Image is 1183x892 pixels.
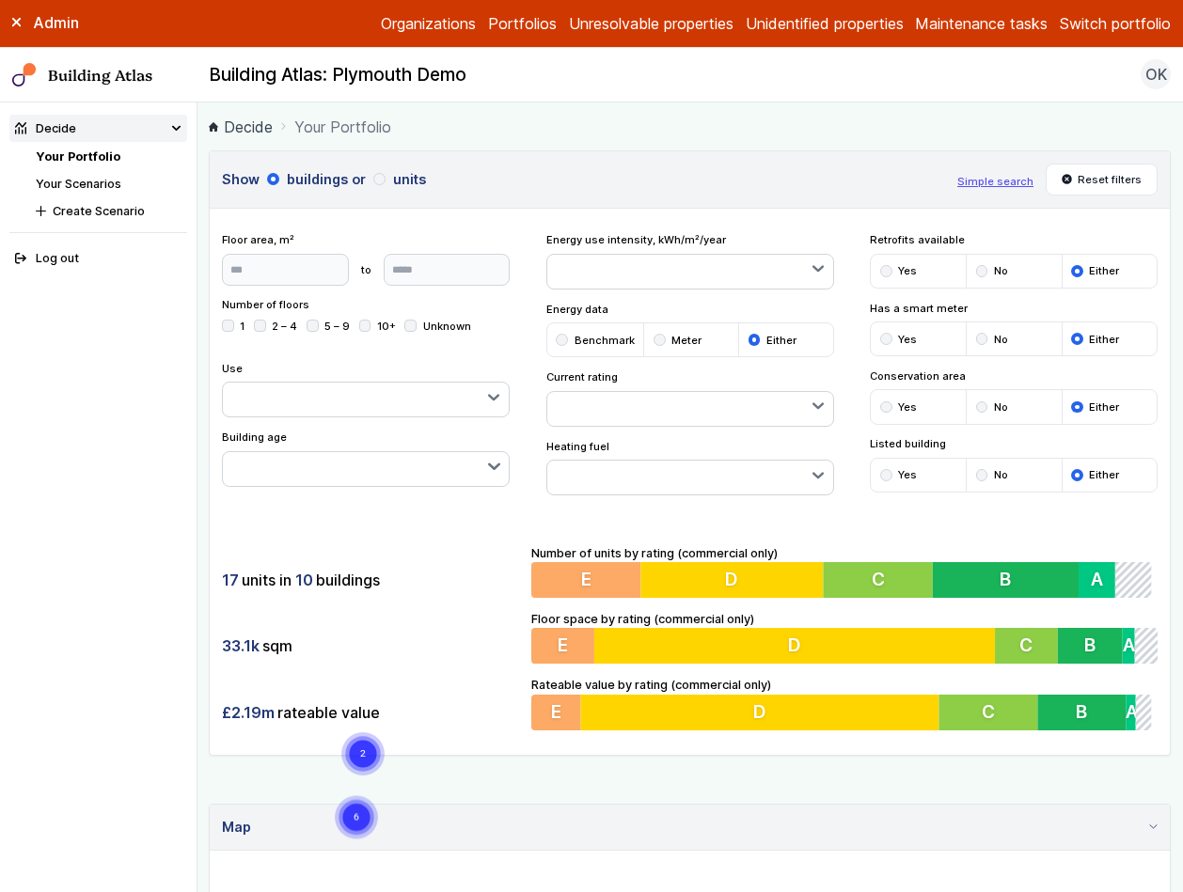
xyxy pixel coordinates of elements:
button: C [827,562,938,598]
span: A [1132,700,1144,723]
button: D [594,628,995,664]
span: C [986,700,1000,723]
button: B [937,562,1084,598]
span: E [558,634,568,657]
a: Decide [209,116,273,138]
div: Energy use intensity, kWh/m²/year [546,232,834,290]
button: Simple search [957,174,1033,189]
button: C [943,695,1043,730]
span: Listed building [870,436,1158,451]
button: A [1123,628,1135,664]
span: 33.1k [222,635,260,656]
div: Heating fuel [546,439,834,496]
a: Your Scenarios [36,177,121,191]
a: Portfolios [488,12,557,35]
button: C [995,628,1058,664]
img: main-0bbd2752.svg [12,63,37,87]
a: Unidentified properties [746,12,904,35]
span: B [1081,700,1093,723]
span: Conservation area [870,368,1158,383]
span: £2.19m [222,702,275,723]
a: Your Portfolio [36,149,120,164]
span: D [728,568,741,590]
div: Current rating [546,369,834,427]
span: E [581,568,591,590]
button: E [531,628,594,664]
span: 17 [222,570,239,590]
button: E [531,695,581,730]
span: B [1085,634,1096,657]
div: rateable value [222,695,519,730]
span: 10 [295,570,313,590]
span: A [1123,634,1135,657]
summary: Decide [9,115,187,142]
span: E [551,700,561,723]
button: Reset filters [1046,164,1159,196]
div: Use [222,361,510,418]
span: C [875,568,888,590]
button: Create Scenario [30,197,187,225]
button: A [1084,562,1121,598]
span: D [756,700,769,723]
div: Rateable value by rating (commercial only) [531,676,1158,730]
button: A [1132,695,1142,730]
div: sqm [222,628,519,664]
button: Switch portfolio [1060,12,1171,35]
div: units in buildings [222,562,519,598]
span: Your Portfolio [294,116,391,138]
div: Energy data [546,302,834,358]
div: Number of units by rating (commercial only) [531,544,1158,599]
div: Number of floors [222,297,510,348]
button: E [531,562,642,598]
button: Log out [9,245,187,273]
span: C [1020,634,1033,657]
span: D [788,634,801,657]
a: Organizations [381,12,476,35]
span: B [1005,568,1017,590]
h2: Building Atlas: Plymouth Demo [209,63,466,87]
button: D [581,695,943,730]
button: D [642,562,827,598]
a: Maintenance tasks [915,12,1048,35]
h3: Show [222,169,945,190]
span: Retrofits available [870,232,1158,247]
div: Building age [222,430,510,487]
div: Floor space by rating (commercial only) [531,610,1158,665]
summary: Map [210,805,1170,851]
a: Unresolvable properties [569,12,733,35]
button: B [1058,628,1123,664]
span: A [1096,568,1109,590]
span: Has a smart meter [870,301,1158,316]
span: OK [1145,63,1167,86]
div: Floor area, m² [222,232,510,285]
button: OK [1141,59,1171,89]
form: to [222,254,510,286]
button: B [1043,695,1132,730]
div: Decide [15,119,76,137]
